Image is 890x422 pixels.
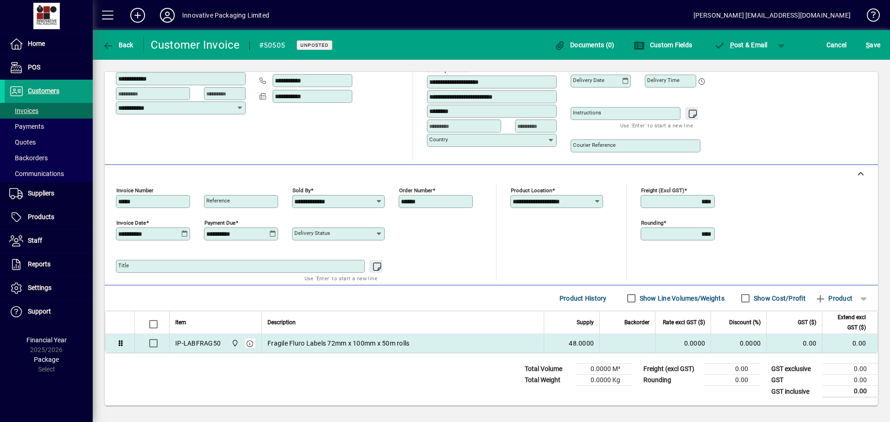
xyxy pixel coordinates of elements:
a: Quotes [5,134,93,150]
button: Back [100,37,136,53]
span: Financial Year [26,336,67,344]
mat-label: Order number [399,187,432,194]
mat-label: Invoice number [116,187,153,194]
a: Staff [5,229,93,252]
span: Custom Fields [634,41,692,49]
span: Unposted [300,42,329,48]
span: Extend excl GST ($) [828,312,866,333]
mat-label: Sold by [292,187,311,194]
span: Package [34,356,59,363]
div: [PERSON_NAME] [EMAIL_ADDRESS][DOMAIN_NAME] [693,8,851,23]
td: 0.00 [704,375,759,386]
mat-label: Rounding [641,220,663,226]
mat-label: Freight (excl GST) [641,187,684,194]
mat-label: Delivery time [647,77,680,83]
div: #50505 [259,38,286,53]
a: Payments [5,119,93,134]
td: 0.0000 M³ [576,364,631,375]
a: Backorders [5,150,93,166]
a: Support [5,300,93,323]
span: Support [28,308,51,315]
a: Suppliers [5,182,93,205]
mat-label: Product location [511,187,552,194]
button: Product [810,290,857,307]
mat-hint: Use 'Enter' to start a new line [620,120,693,131]
span: Invoices [9,107,38,114]
button: Post & Email [709,37,772,53]
mat-label: Instructions [573,109,601,116]
span: Item [175,317,186,328]
td: GST [767,375,822,386]
button: Product History [556,290,610,307]
a: Knowledge Base [860,2,878,32]
td: 0.00 [822,334,877,353]
button: Choose address [544,60,559,75]
span: GST ($) [798,317,816,328]
div: Innovative Packaging Limited [182,8,269,23]
span: Product History [559,291,607,306]
mat-label: Invoice date [116,220,146,226]
td: 0.00 [822,386,878,397]
span: Backorders [9,154,48,162]
td: Rounding [639,375,704,386]
span: Backorder [624,317,649,328]
mat-label: Reference [206,197,230,204]
span: Documents (0) [554,41,615,49]
span: ave [866,38,880,52]
span: Fragile Fluro Labels 72mm x 100mm x 50m rolls [267,339,409,348]
div: IP-LABFRAG50 [175,339,221,348]
td: Total Volume [520,364,576,375]
mat-hint: Use 'Enter' to start a new line [305,273,377,283]
td: GST exclusive [767,364,822,375]
span: Communications [9,170,64,177]
td: 0.0000 [711,334,766,353]
td: 0.0000 Kg [576,375,631,386]
td: Total Weight [520,375,576,386]
button: Profile [153,7,182,24]
td: 0.00 [822,364,878,375]
mat-label: Delivery date [573,77,604,83]
span: P [730,41,734,49]
span: Settings [28,284,51,291]
button: Custom Fields [631,37,694,53]
mat-label: Payment due [204,220,235,226]
label: Show Cost/Profit [752,294,806,303]
span: Products [28,213,54,220]
span: Description [267,317,296,328]
mat-label: Courier Reference [573,142,616,148]
span: Discount (%) [729,317,761,328]
span: Supply [577,317,594,328]
mat-label: Title [118,262,129,269]
a: Products [5,206,93,229]
span: Cancel [826,38,847,52]
span: Suppliers [28,189,54,197]
span: Back [102,41,133,49]
span: Home [28,40,45,47]
div: 0.0000 [661,339,705,348]
button: Documents (0) [552,37,617,53]
span: POS [28,63,40,71]
span: Quotes [9,139,36,146]
span: ost & Email [714,41,768,49]
span: Payments [9,123,44,130]
span: Rate excl GST ($) [663,317,705,328]
a: Settings [5,277,93,300]
mat-label: Delivery status [294,230,330,236]
td: GST inclusive [767,386,822,397]
span: 48.0000 [569,339,594,348]
a: POS [5,56,93,79]
a: Home [5,32,93,56]
span: Customers [28,87,59,94]
td: 0.00 [766,334,822,353]
a: Communications [5,166,93,182]
span: Innovative Packaging [229,338,240,348]
mat-label: Country [429,136,448,143]
a: Reports [5,253,93,276]
td: 0.00 [704,364,759,375]
a: View on map [529,59,544,74]
div: Customer Invoice [151,38,240,52]
label: Show Line Volumes/Weights [638,294,725,303]
button: Cancel [824,37,849,53]
app-page-header-button: Back [93,37,144,53]
button: Save [864,37,883,53]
